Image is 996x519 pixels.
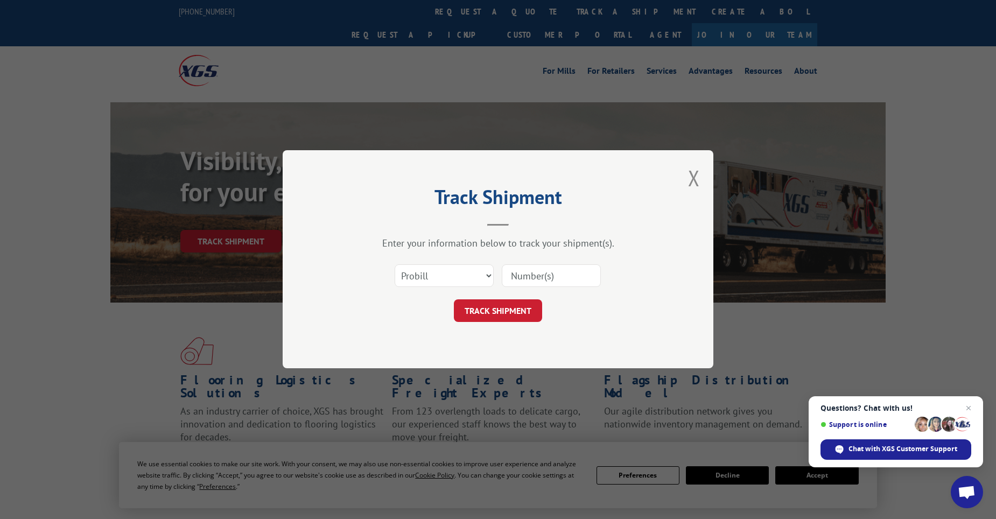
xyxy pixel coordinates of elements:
[820,439,971,460] span: Chat with XGS Customer Support
[336,237,660,250] div: Enter your information below to track your shipment(s).
[951,476,983,508] a: Open chat
[454,300,542,322] button: TRACK SHIPMENT
[820,420,911,429] span: Support is online
[848,444,957,454] span: Chat with XGS Customer Support
[336,190,660,210] h2: Track Shipment
[688,164,700,192] button: Close modal
[502,265,601,287] input: Number(s)
[820,404,971,412] span: Questions? Chat with us!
